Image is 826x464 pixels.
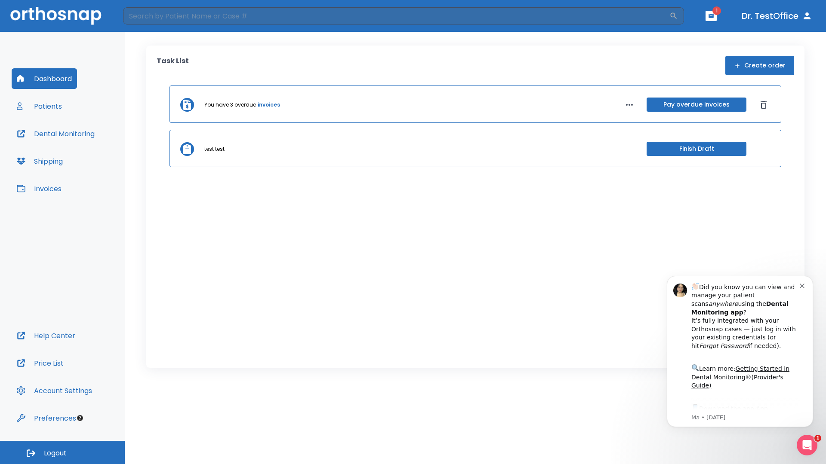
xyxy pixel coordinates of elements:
[647,98,746,112] button: Pay overdue invoices
[12,408,81,428] button: Preferences
[258,101,280,109] a: invoices
[44,449,67,458] span: Logout
[647,142,746,156] button: Finish Draft
[12,325,80,346] button: Help Center
[12,178,67,199] button: Invoices
[12,380,97,401] button: Account Settings
[12,353,69,373] button: Price List
[12,68,77,89] button: Dashboard
[37,140,146,184] div: Download the app: | ​ Let us know if you need help getting started!
[204,101,256,109] p: You have 3 overdue
[157,56,189,75] p: Task List
[123,7,669,24] input: Search by Patient Name or Case #
[37,151,146,159] p: Message from Ma, sent 4w ago
[76,414,84,422] div: Tooltip anchor
[12,123,100,144] button: Dental Monitoring
[37,142,114,158] a: App Store
[654,263,826,441] iframe: Intercom notifications message
[797,435,817,455] iframe: Intercom live chat
[12,151,68,171] button: Shipping
[10,7,102,24] img: Orthosnap
[757,98,771,112] button: Dismiss
[725,56,794,75] button: Create order
[12,96,67,116] button: Patients
[738,8,816,24] button: Dr. TestOffice
[814,435,821,442] span: 1
[146,18,153,25] button: Dismiss notification
[712,6,721,15] span: 1
[204,145,225,153] p: test test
